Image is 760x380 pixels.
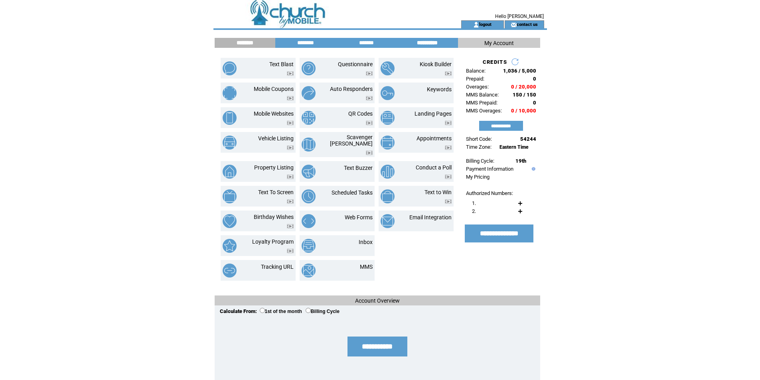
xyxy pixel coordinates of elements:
a: Web Forms [345,214,373,221]
a: Mobile Websites [254,110,294,117]
img: video.png [445,146,452,150]
a: Loyalty Program [252,238,294,245]
img: appointments.png [381,136,395,150]
img: inbox.png [302,239,316,253]
img: video.png [366,121,373,125]
a: Birthday Wishes [254,214,294,220]
a: MMS [360,264,373,270]
a: Auto Responders [330,86,373,92]
a: Scavenger [PERSON_NAME] [330,134,373,147]
span: Overages: [466,84,489,90]
img: video.png [287,224,294,228]
span: Balance: [466,68,486,74]
a: Vehicle Listing [258,135,294,142]
label: Billing Cycle [306,309,340,314]
span: 150 / 150 [513,92,536,98]
img: mobile-websites.png [223,111,237,125]
a: Text to Win [424,189,452,195]
img: qr-codes.png [302,111,316,125]
img: video.png [366,96,373,100]
img: text-to-screen.png [223,189,237,203]
img: web-forms.png [302,214,316,228]
a: logout [479,22,492,27]
img: text-blast.png [223,61,237,75]
img: keywords.png [381,86,395,100]
span: Time Zone: [466,144,492,150]
span: Short Code: [466,136,492,142]
a: Text Buzzer [344,165,373,171]
img: account_icon.gif [473,22,479,28]
img: mobile-coupons.png [223,86,237,100]
span: Hello [PERSON_NAME] [495,14,544,19]
a: My Pricing [466,174,490,180]
span: Calculate From: [220,308,257,314]
span: 19th [515,158,526,164]
label: 1st of the month [260,309,302,314]
img: video.png [287,96,294,100]
span: Authorized Numbers: [466,190,513,196]
img: tracking-url.png [223,264,237,278]
img: video.png [287,146,294,150]
img: mms.png [302,264,316,278]
a: Payment Information [466,166,513,172]
span: 54244 [520,136,536,142]
img: video.png [445,71,452,76]
img: help.gif [530,167,535,171]
img: video.png [445,199,452,204]
img: text-to-win.png [381,189,395,203]
span: My Account [484,40,514,46]
img: email-integration.png [381,214,395,228]
input: 1st of the month [260,308,265,313]
a: Appointments [417,135,452,142]
a: contact us [517,22,538,27]
a: QR Codes [348,110,373,117]
img: video.png [287,249,294,253]
span: 2. [472,208,476,214]
span: MMS Overages: [466,108,502,114]
span: 0 [533,76,536,82]
a: Conduct a Poll [416,164,452,171]
a: Kiosk Builder [420,61,452,67]
a: Landing Pages [415,110,452,117]
a: Mobile Coupons [254,86,294,92]
input: Billing Cycle [306,308,311,313]
span: 0 / 10,000 [511,108,536,114]
span: 1. [472,200,476,206]
a: Property Listing [254,164,294,171]
img: video.png [366,151,373,155]
img: auto-responders.png [302,86,316,100]
img: text-buzzer.png [302,165,316,179]
img: conduct-a-poll.png [381,165,395,179]
a: Questionnaire [338,61,373,67]
img: video.png [287,175,294,179]
span: 1,036 / 5,000 [503,68,536,74]
img: scheduled-tasks.png [302,189,316,203]
span: Prepaid: [466,76,484,82]
img: landing-pages.png [381,111,395,125]
a: Inbox [359,239,373,245]
img: video.png [445,175,452,179]
a: Email Integration [409,214,452,221]
span: Eastern Time [499,144,529,150]
a: Text Blast [269,61,294,67]
img: video.png [287,121,294,125]
img: video.png [287,71,294,76]
span: Billing Cycle: [466,158,494,164]
span: 0 / 20,000 [511,84,536,90]
img: video.png [366,71,373,76]
img: property-listing.png [223,165,237,179]
span: MMS Prepaid: [466,100,497,106]
a: Keywords [427,86,452,93]
span: CREDITS [483,59,507,65]
img: scavenger-hunt.png [302,138,316,152]
a: Text To Screen [258,189,294,195]
span: 0 [533,100,536,106]
a: Scheduled Tasks [332,189,373,196]
span: Account Overview [355,297,400,304]
img: loyalty-program.png [223,239,237,253]
img: contact_us_icon.gif [511,22,517,28]
img: questionnaire.png [302,61,316,75]
img: video.png [287,199,294,204]
img: vehicle-listing.png [223,136,237,150]
img: kiosk-builder.png [381,61,395,75]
